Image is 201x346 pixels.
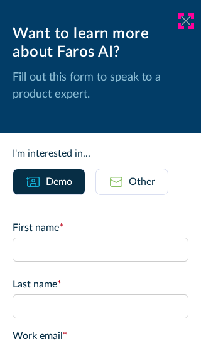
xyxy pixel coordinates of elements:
div: I'm interested in... [13,146,188,161]
p: Fill out this form to speak to a product expert. [13,69,188,103]
div: Demo [46,174,72,189]
label: First name [13,220,188,235]
label: Work email [13,328,188,343]
label: Last name [13,277,188,292]
div: Want to learn more about Faros AI? [13,25,188,62]
div: Other [129,174,155,189]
